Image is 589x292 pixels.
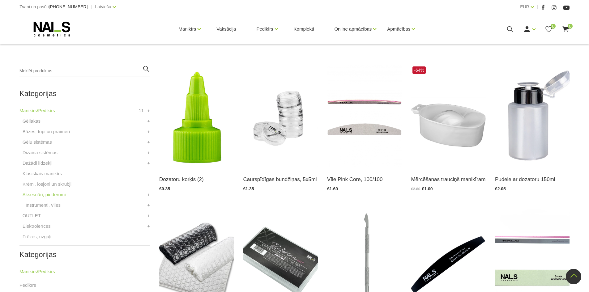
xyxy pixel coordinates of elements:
[537,3,538,11] span: |
[159,175,234,184] a: Dozatoru korķis (2)
[147,201,150,209] a: +
[411,65,485,167] img: Mērcēšanas trauciņš manikīramĒrts un praktisks mērcēšanas trauciņš, piemērots nagu kopšanai un pr...
[159,186,170,191] span: €0.35
[327,186,338,191] span: €1.60
[23,117,41,125] a: Gēllakas
[23,233,51,240] a: Frēzes, uzgaļi
[243,65,318,167] img: Description
[412,66,426,74] span: -64%
[19,3,88,11] div: Zvani un pasūti
[147,159,150,167] a: +
[23,170,62,177] a: Klasiskais manikīrs
[139,107,144,114] span: 11
[23,149,58,156] a: Dizaina sistēmas
[411,175,485,184] a: Mērcēšanas trauciņš manikīram
[159,65,234,167] img: Za'lais (20/415) der 30, 50 un 100ml pudelītēm. Melnais (24/415) 250 un 500ml pudelēm....
[147,138,150,146] a: +
[545,25,553,33] a: 0
[23,138,52,146] a: Gēlu sistēmas
[26,201,61,209] a: Instrumenti, vīles
[243,186,254,191] span: €1.35
[568,24,573,29] span: 0
[551,24,556,29] span: 0
[19,65,150,77] input: Meklēt produktus ...
[289,14,319,44] a: Komplekti
[495,175,570,184] a: Pudele ar dozatoru 150ml
[147,212,150,219] a: +
[23,222,51,230] a: Elektroierīces
[334,17,372,41] a: Online apmācības
[411,187,420,191] span: €2.80
[387,17,410,41] a: Apmācības
[91,3,92,11] span: |
[495,65,570,167] img: 150ml pudele paredzēta jebkura šķidruma ērtākai lietošanai. Ieliet nepieciešamo šķidrumu (piemēra...
[49,4,88,9] span: [PHONE_NUMBER]
[23,159,53,167] a: Dažādi līdzekļi
[23,191,66,198] a: Aksesuāri, piederumi
[23,128,70,135] a: Bāzes, topi un praimeri
[520,3,529,11] a: EUR
[327,175,402,184] a: Vīle Pink Core, 100/100
[147,107,150,114] a: +
[495,186,506,191] span: €2.05
[49,5,88,9] a: [PHONE_NUMBER]
[211,14,241,44] a: Vaksācija
[23,212,41,219] a: OUTLET
[147,117,150,125] a: +
[19,90,150,98] h2: Kategorijas
[147,128,150,135] a: +
[19,107,55,114] a: Manikīrs/Pedikīrs
[327,65,402,167] img: Ilgi kalpojoša nagu kopšanas vīle 100/100 griti. Paredzēta dabīgā naga, gēla vai akrila apstrādei...
[147,222,150,230] a: +
[256,17,273,41] a: Pedikīrs
[147,149,150,156] a: +
[19,281,36,289] a: Pedikīrs
[19,251,150,259] h2: Kategorijas
[422,186,433,191] span: €1.00
[23,180,71,188] a: Krēmi, losjoni un skrubji
[243,175,318,184] a: Caurspīdīgas bundžiņas, 5x5ml
[562,25,570,33] a: 0
[19,268,55,275] a: Manikīrs/Pedikīrs
[95,3,111,11] a: Latviešu
[147,191,150,198] a: +
[179,17,196,41] a: Manikīrs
